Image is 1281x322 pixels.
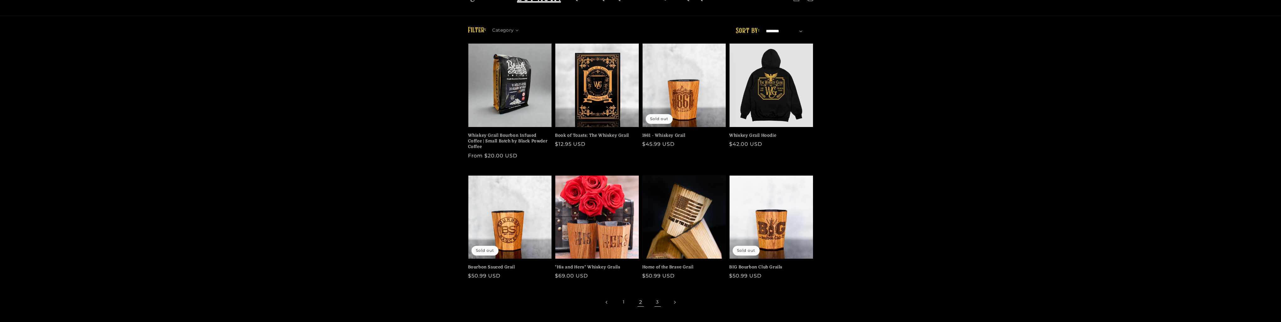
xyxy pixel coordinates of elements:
a: Book of Toasts: The Whiskey Grail [555,133,635,138]
nav: Pagination [468,295,813,309]
a: Previous page [600,295,614,309]
label: Sort by: [736,27,759,35]
a: 1861 - Whiskey Grail [642,133,723,138]
a: Page 3 [651,295,665,309]
a: Bourbon Sauced Grail [468,264,548,270]
h2: Filter: [468,25,486,36]
a: Next page [668,295,681,309]
summary: Category [492,25,522,32]
a: Home of the Brave Grail [642,264,723,270]
span: Category [492,27,514,34]
a: BIG Bourbon Club Grails [729,264,810,270]
a: Whiskey Grail Bourbon Infused Coffee | Small Batch by Black Powder Coffee [468,133,548,150]
a: Whiskey Grail Hoodie [729,133,810,138]
a: "His and Hers" Whiskey Grails [555,264,635,270]
span: Page 2 [634,295,648,309]
a: Page 1 [617,295,631,309]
